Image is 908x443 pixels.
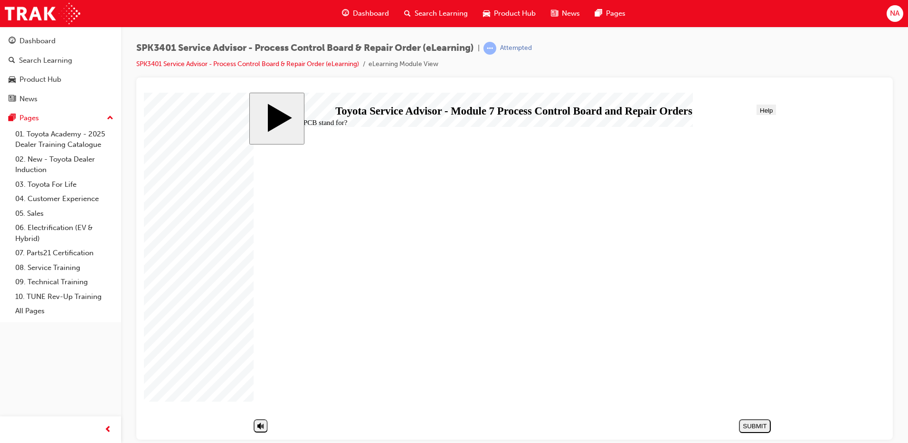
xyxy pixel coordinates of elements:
[19,94,38,105] div: News
[11,206,117,221] a: 05. Sales
[4,109,117,127] button: Pages
[595,8,602,19] span: pages-icon
[11,275,117,289] a: 09. Technical Training
[19,36,56,47] div: Dashboard
[11,260,117,275] a: 08. Service Training
[369,59,438,70] li: eLearning Module View
[475,4,543,23] a: car-iconProduct Hub
[11,192,117,206] a: 04. Customer Experience
[551,8,558,19] span: news-icon
[404,8,411,19] span: search-icon
[890,8,899,19] span: NA
[11,289,117,304] a: 10. TUNE Rev-Up Training
[415,8,468,19] span: Search Learning
[887,5,903,22] button: NA
[11,177,117,192] a: 03. Toyota For Life
[397,4,475,23] a: search-iconSearch Learning
[5,3,80,24] img: Trak
[4,90,117,108] a: News
[4,30,117,109] button: DashboardSearch LearningProduct HubNews
[9,76,16,84] span: car-icon
[494,8,536,19] span: Product Hub
[543,4,587,23] a: news-iconNews
[11,152,117,177] a: 02. New - Toyota Dealer Induction
[342,8,349,19] span: guage-icon
[19,74,61,85] div: Product Hub
[4,52,117,69] a: Search Learning
[136,60,359,68] a: SPK3401 Service Advisor - Process Control Board & Repair Order (eLearning)
[478,43,480,54] span: |
[587,4,633,23] a: pages-iconPages
[562,8,580,19] span: News
[11,246,117,260] a: 07. Parts21 Certification
[11,304,117,318] a: All Pages
[19,55,72,66] div: Search Learning
[9,57,15,65] span: search-icon
[104,424,112,436] span: prev-icon
[9,114,16,123] span: pages-icon
[483,42,496,55] span: learningRecordVerb_ATTEMPT-icon
[606,8,625,19] span: Pages
[9,37,16,46] span: guage-icon
[483,8,490,19] span: car-icon
[353,8,389,19] span: Dashboard
[11,221,117,246] a: 06. Electrification (EV & Hybrid)
[4,32,117,50] a: Dashboard
[107,112,113,125] span: up-icon
[11,127,117,152] a: 01. Toyota Academy - 2025 Dealer Training Catalogue
[136,43,474,54] span: SPK3401 Service Advisor - Process Control Board & Repair Order (eLearning)
[334,4,397,23] a: guage-iconDashboard
[19,113,39,124] div: Pages
[500,44,532,53] div: Attempted
[4,71,117,88] a: Product Hub
[9,95,16,104] span: news-icon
